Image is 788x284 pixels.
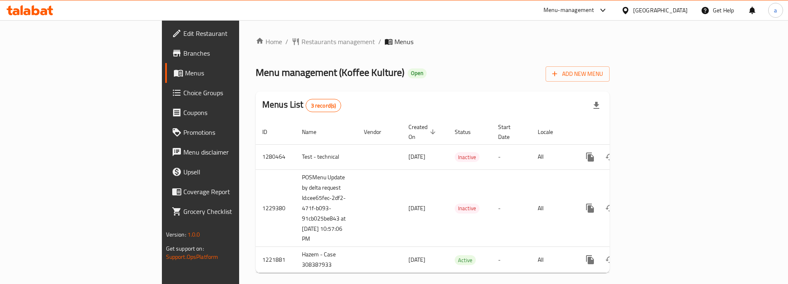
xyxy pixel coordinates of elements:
a: Coupons [165,103,294,122]
span: Created On [408,122,438,142]
span: ID [262,127,278,137]
span: Start Date [498,122,521,142]
span: Menu disclaimer [183,147,287,157]
span: Edit Restaurant [183,28,287,38]
div: Inactive [455,204,479,214]
span: Active [455,256,476,265]
span: [DATE] [408,254,425,265]
div: Open [408,68,427,78]
td: Test - technical [295,144,357,169]
a: Grocery Checklist [165,202,294,221]
td: All [531,247,574,273]
div: Total records count [306,99,342,112]
a: Menu disclaimer [165,142,294,162]
td: Hazem - Case 308387933 [295,247,357,273]
td: All [531,144,574,169]
td: All [531,169,574,247]
td: - [491,144,531,169]
button: more [580,147,600,167]
div: [GEOGRAPHIC_DATA] [633,6,688,15]
span: 1.0.0 [188,229,200,240]
button: more [580,250,600,270]
span: Name [302,127,327,137]
a: Coverage Report [165,182,294,202]
button: Change Status [600,250,620,270]
span: Get support on: [166,243,204,254]
div: Menu-management [544,5,594,15]
li: / [378,37,381,47]
div: Export file [586,96,606,115]
span: Menu management ( Koffee Kulture ) [256,63,404,82]
a: Edit Restaurant [165,23,294,43]
span: Menus [185,68,287,78]
a: Upsell [165,162,294,182]
table: enhanced table [256,120,666,273]
span: Status [455,127,482,137]
td: - [491,247,531,273]
span: a [774,6,777,15]
span: Restaurants management [301,37,375,47]
span: Upsell [183,167,287,177]
span: Open [408,70,427,77]
nav: breadcrumb [256,37,610,47]
a: Promotions [165,122,294,142]
span: Choice Groups [183,88,287,98]
th: Actions [574,120,666,145]
span: Coverage Report [183,187,287,197]
a: Support.OpsPlatform [166,251,218,262]
span: [DATE] [408,151,425,162]
a: Choice Groups [165,83,294,103]
span: Branches [183,48,287,58]
a: Branches [165,43,294,63]
button: Change Status [600,147,620,167]
button: more [580,198,600,218]
span: Locale [538,127,564,137]
td: - [491,169,531,247]
span: Inactive [455,204,479,213]
span: Promotions [183,127,287,137]
span: Coupons [183,108,287,117]
button: Add New Menu [546,66,610,82]
span: 3 record(s) [306,102,341,110]
td: POSMenu Update by delta request Id:cee65fec-2df2-471f-b093-91cb025be843 at [DATE] 10:57:06 PM [295,169,357,247]
span: Add New Menu [552,69,603,79]
span: Inactive [455,153,479,162]
span: Vendor [364,127,392,137]
a: Restaurants management [292,37,375,47]
span: [DATE] [408,203,425,214]
a: Menus [165,63,294,83]
span: Grocery Checklist [183,207,287,216]
span: Version: [166,229,186,240]
span: Menus [394,37,413,47]
button: Change Status [600,198,620,218]
h2: Menus List [262,99,341,112]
